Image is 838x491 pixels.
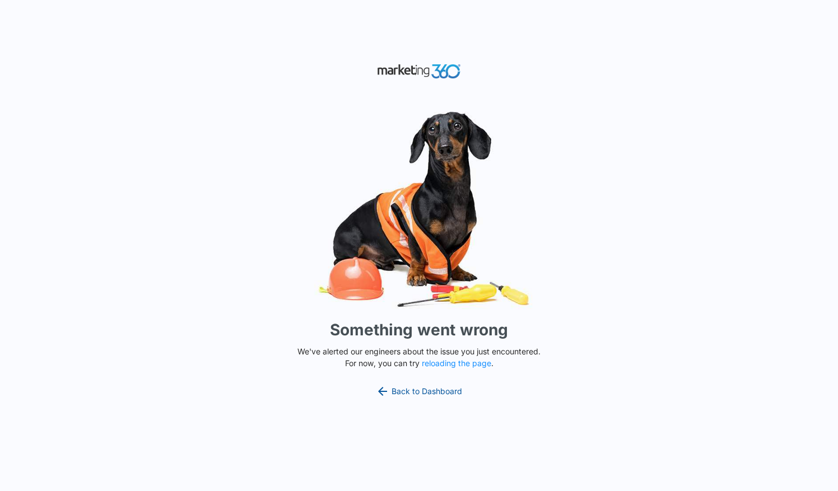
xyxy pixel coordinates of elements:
img: Sad Dog [251,105,587,314]
p: We've alerted our engineers about the issue you just encountered. For now, you can try . [293,345,545,369]
h1: Something went wrong [330,318,508,342]
button: reloading the page [422,359,491,368]
a: Back to Dashboard [376,385,462,398]
img: Marketing 360 Logo [377,62,461,81]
